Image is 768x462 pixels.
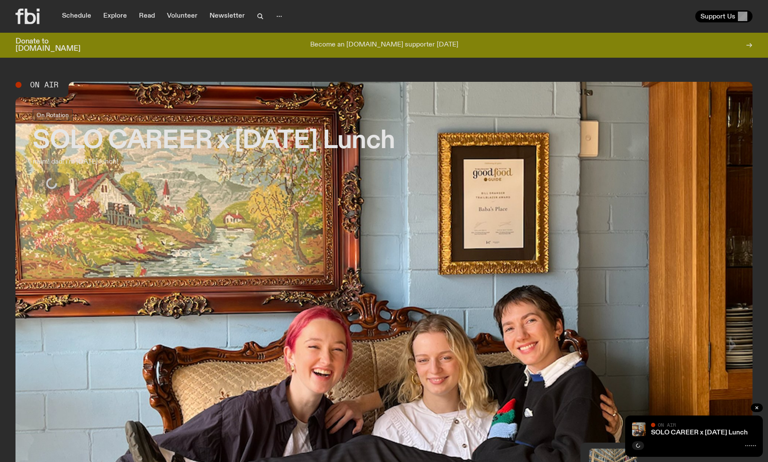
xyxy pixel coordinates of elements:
p: mum! dad! i'm [DATE] lunch! [33,157,253,167]
a: On Rotation [33,109,73,121]
a: SOLO CAREER x [DATE] Lunchmum! dad! i'm [DATE] lunch! [33,109,395,195]
span: Support Us [700,12,735,20]
h3: SOLO CAREER x [DATE] Lunch [33,129,395,153]
span: On Rotation [37,112,69,118]
img: solo career 4 slc [632,422,646,436]
a: Read [134,10,160,22]
a: Volunteer [162,10,203,22]
button: Support Us [695,10,753,22]
a: Newsletter [204,10,250,22]
p: Become an [DOMAIN_NAME] supporter [DATE] [310,41,458,49]
a: SOLO CAREER x [DATE] Lunch [651,429,748,436]
h3: Donate to [DOMAIN_NAME] [15,38,80,53]
a: Explore [98,10,132,22]
span: On Air [658,422,676,428]
a: Schedule [57,10,96,22]
span: On Air [30,81,59,89]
